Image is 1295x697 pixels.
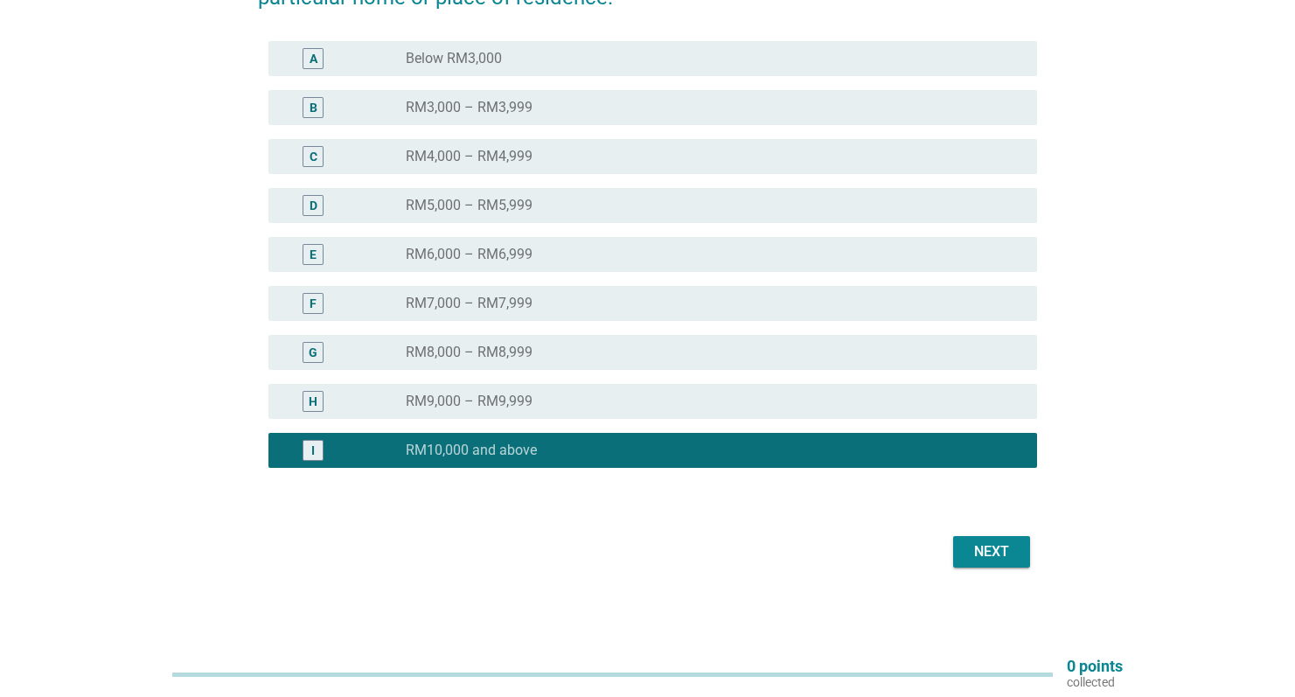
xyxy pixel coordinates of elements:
label: RM9,000 – RM9,999 [406,393,533,410]
label: RM3,000 – RM3,999 [406,99,533,116]
div: F [310,295,317,313]
div: I [311,442,315,460]
label: RM5,000 – RM5,999 [406,197,533,214]
label: Below RM3,000 [406,50,502,67]
div: E [310,246,317,264]
div: D [310,197,317,215]
p: 0 points [1067,659,1123,674]
div: G [309,344,317,362]
label: RM6,000 – RM6,999 [406,246,533,263]
div: Next [967,541,1016,562]
label: RM8,000 – RM8,999 [406,344,533,361]
div: H [309,393,317,411]
label: RM4,000 – RM4,999 [406,148,533,165]
div: A [310,50,317,68]
label: RM7,000 – RM7,999 [406,295,533,312]
div: B [310,99,317,117]
div: C [310,148,317,166]
label: RM10,000 and above [406,442,537,459]
p: collected [1067,674,1123,690]
button: Next [953,536,1030,568]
